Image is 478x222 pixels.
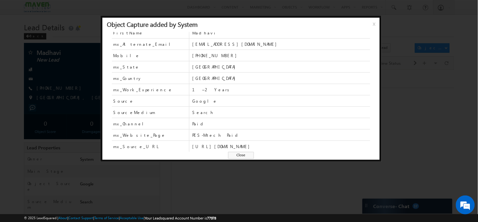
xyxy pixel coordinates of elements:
[20,81,38,87] span: 12:23 PM
[112,118,189,129] span: mx_Channel
[192,75,370,81] span: [GEOGRAPHIC_DATA]
[107,21,198,27] div: Object Capture added by System
[112,61,189,72] span: mx_State
[20,44,38,49] span: 12:29 PM
[112,84,189,95] span: mx_Work_Experience
[32,5,79,15] div: All Selected
[373,21,378,32] span: x
[108,7,121,13] div: All Time
[140,36,154,42] span: System
[68,216,93,220] a: Contact Support
[112,107,189,118] span: SourceMedium
[113,132,166,138] span: mx_Website_Page
[97,55,126,61] span: details
[11,33,26,41] img: d_60004797649_company_0_60004797649
[97,74,126,80] span: details
[192,87,370,93] span: 1–2 Years
[20,63,38,68] span: 12:28 PM
[192,121,370,127] span: Paid
[192,53,370,58] span: [PHONE_NUMBER]
[112,129,189,141] span: mx_Website_Page
[207,216,216,220] span: 77978
[113,30,144,36] span: FirstName
[192,144,370,149] span: [URL][DOMAIN_NAME]
[113,53,140,58] span: Mobile
[8,58,115,169] textarea: Type your message and hit 'Enter'
[95,5,103,14] span: Time
[20,55,34,61] span: [DATE]
[113,64,140,70] span: mx_State
[41,36,248,42] span: Merged with 1 Object by .
[145,216,216,220] span: Your Leadsquared Account Number is
[113,110,156,115] span: SourceMedium
[112,141,189,152] span: mx_Source_URL
[41,55,92,61] span: Object Capture:
[33,7,51,13] div: All Selected
[20,36,34,42] span: [DATE]
[192,41,370,47] span: [EMAIL_ADDRESS][DOMAIN_NAME]
[112,95,189,106] span: Source
[94,216,119,220] a: Terms of Service
[103,3,118,18] div: Minimize live chat window
[41,74,248,80] div: .
[113,75,142,81] span: mx_Country
[192,64,370,70] span: [GEOGRAPHIC_DATA]
[120,216,144,220] a: Acceptable Use
[113,144,160,149] span: mx_Source_URL
[155,36,181,42] a: Details
[24,215,216,221] span: © 2025 LeadSquared | | | | |
[6,25,27,30] div: [DATE]
[86,174,114,183] em: Start Chat
[192,30,370,36] span: Madhavi
[112,27,189,38] span: FirstName
[112,50,189,61] span: Mobile
[192,98,370,104] span: Google
[33,33,106,41] div: Chat with us now
[228,152,254,159] span: Close
[113,98,134,104] span: Source
[20,74,34,80] span: [DATE]
[41,55,248,61] div: .
[58,216,67,220] a: About
[112,39,189,50] span: mx_Alternate_Email
[113,87,173,93] span: mx_Work_Experience
[113,121,149,127] span: mx_Channel
[192,132,370,138] span: PES-Mtech Paid
[192,110,370,115] span: Search
[41,74,92,80] span: Object Capture:
[112,73,189,84] span: mx_Country
[113,41,176,47] span: mx_Alternate_Email
[6,5,28,14] span: Activity Type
